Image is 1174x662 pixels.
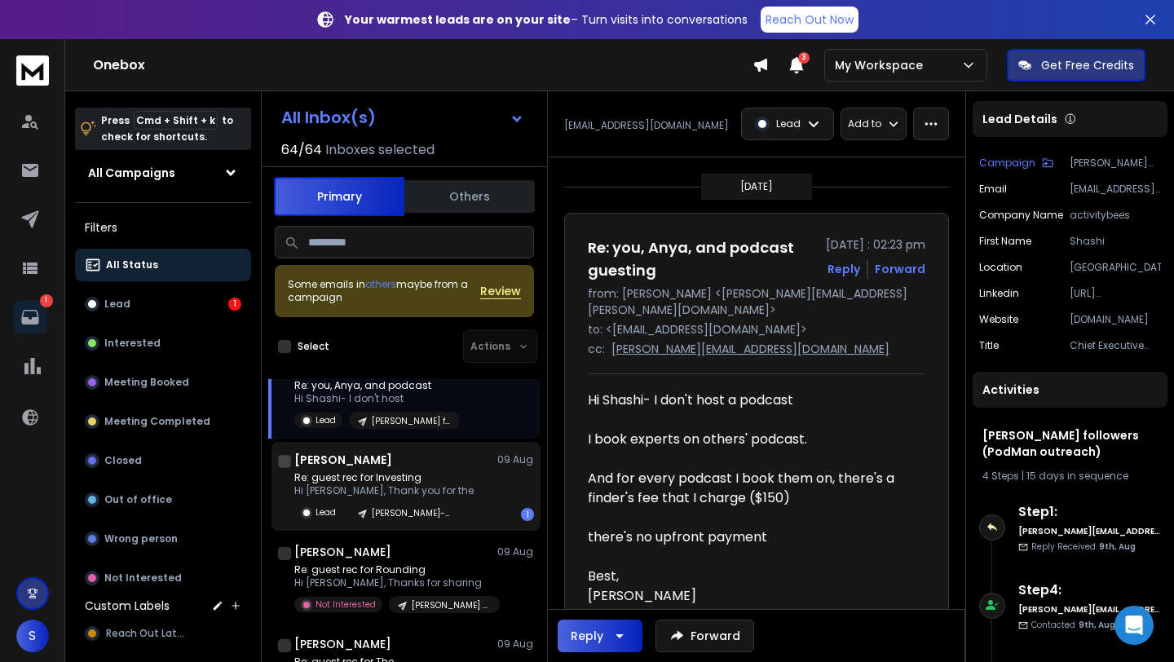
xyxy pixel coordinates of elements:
[480,283,521,299] button: Review
[294,563,490,576] p: Re: guest rec for Rounding
[294,379,460,392] p: Re: you, Anya, and podcast
[571,628,603,644] div: Reply
[281,109,376,126] h1: All Inbox(s)
[588,285,925,318] p: from: [PERSON_NAME] <[PERSON_NAME][EMAIL_ADDRESS][PERSON_NAME][DOMAIN_NAME]>
[979,235,1031,248] p: First Name
[1070,183,1161,196] p: [EMAIL_ADDRESS][DOMAIN_NAME]
[1007,49,1145,82] button: Get Free Credits
[766,11,854,28] p: Reach Out Now
[588,567,912,586] div: Best,
[588,391,912,410] div: Hi Shashi- I don't host a podcast
[655,620,754,652] button: Forward
[104,493,172,506] p: Out of office
[372,507,450,519] p: [PERSON_NAME]- Investing (Batch #3)
[588,341,605,357] p: cc:
[75,483,251,516] button: Out of office
[134,111,218,130] span: Cmd + Shift + k
[75,523,251,555] button: Wrong person
[75,405,251,438] button: Meeting Completed
[558,620,642,652] button: Reply
[85,598,170,614] h3: Custom Labels
[1070,209,1161,222] p: activitybees
[16,55,49,86] img: logo
[1018,603,1161,616] h6: [PERSON_NAME][EMAIL_ADDRESS][PERSON_NAME][DOMAIN_NAME]
[761,7,858,33] a: Reach Out Now
[294,484,474,497] p: Hi [PERSON_NAME], Thank you for the
[75,327,251,360] button: Interested
[294,452,392,468] h1: [PERSON_NAME]
[979,313,1018,326] p: website
[40,294,53,307] p: 1
[101,113,233,145] p: Press to check for shortcuts.
[1099,541,1136,553] span: 9th, Aug
[75,617,251,650] button: Reach Out Later
[75,288,251,320] button: Lead1
[75,366,251,399] button: Meeting Booked
[281,140,322,160] span: 64 / 64
[588,236,816,282] h1: Re: you, Anya, and podcast guesting
[106,627,186,640] span: Reach Out Later
[294,636,391,652] h1: [PERSON_NAME]
[979,157,1053,170] button: Campaign
[298,340,329,353] label: Select
[325,140,435,160] h3: Inboxes selected
[75,444,251,477] button: Closed
[564,119,729,132] p: [EMAIL_ADDRESS][DOMAIN_NAME]
[404,179,535,214] button: Others
[611,341,889,357] p: [PERSON_NAME][EMAIL_ADDRESS][DOMAIN_NAME]
[104,337,161,350] p: Interested
[1070,261,1161,274] p: [GEOGRAPHIC_DATA]
[274,177,404,216] button: Primary
[1018,502,1161,522] h6: Step 1 :
[228,298,241,311] div: 1
[104,572,182,585] p: Not Interested
[75,562,251,594] button: Not Interested
[1031,619,1115,631] p: Contacted
[979,339,999,352] p: title
[1018,525,1161,537] h6: [PERSON_NAME][EMAIL_ADDRESS][PERSON_NAME][DOMAIN_NAME]
[1018,580,1161,600] h6: Step 4 :
[316,598,376,611] p: Not Interested
[588,430,912,449] div: I book experts on others' podcast.
[982,111,1057,127] p: Lead Details
[75,157,251,189] button: All Campaigns
[294,576,490,589] p: Hi [PERSON_NAME], Thanks for sharing
[1070,287,1161,300] p: [URL][DOMAIN_NAME]
[294,392,460,405] p: Hi Shashi- I don't host
[740,180,773,193] p: [DATE]
[1070,313,1161,326] p: [DOMAIN_NAME]
[294,544,391,560] h1: [PERSON_NAME]
[1079,619,1115,631] span: 9th, Aug
[316,414,336,426] p: Lead
[365,277,396,291] span: others
[588,469,912,508] div: And for every podcast I book them on, there's a finder's fee that I charge ($150)
[497,545,534,558] p: 09 Aug
[588,586,912,606] div: [PERSON_NAME]
[106,258,158,271] p: All Status
[412,599,490,611] p: [PERSON_NAME] (self improvement pods) Batch #1
[979,287,1019,300] p: linkedin
[288,278,480,304] div: Some emails in maybe from a campaign
[828,261,860,277] button: Reply
[104,454,142,467] p: Closed
[776,117,801,130] p: Lead
[521,508,534,521] div: 1
[316,506,336,519] p: Lead
[93,55,753,75] h1: Onebox
[14,301,46,333] a: 1
[1070,235,1161,248] p: Shashi
[104,415,210,428] p: Meeting Completed
[979,183,1007,196] p: Email
[588,527,912,547] div: there's no upfront payment
[345,11,571,28] strong: Your warmest leads are on your site
[982,427,1158,460] h1: [PERSON_NAME] followers (PodMan outreach)
[1114,606,1154,645] div: Open Intercom Messenger
[826,236,925,253] p: [DATE] : 02:23 pm
[372,415,450,427] p: [PERSON_NAME] followers (PodMan outreach)
[16,620,49,652] button: S
[104,298,130,311] p: Lead
[497,638,534,651] p: 09 Aug
[798,52,810,64] span: 3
